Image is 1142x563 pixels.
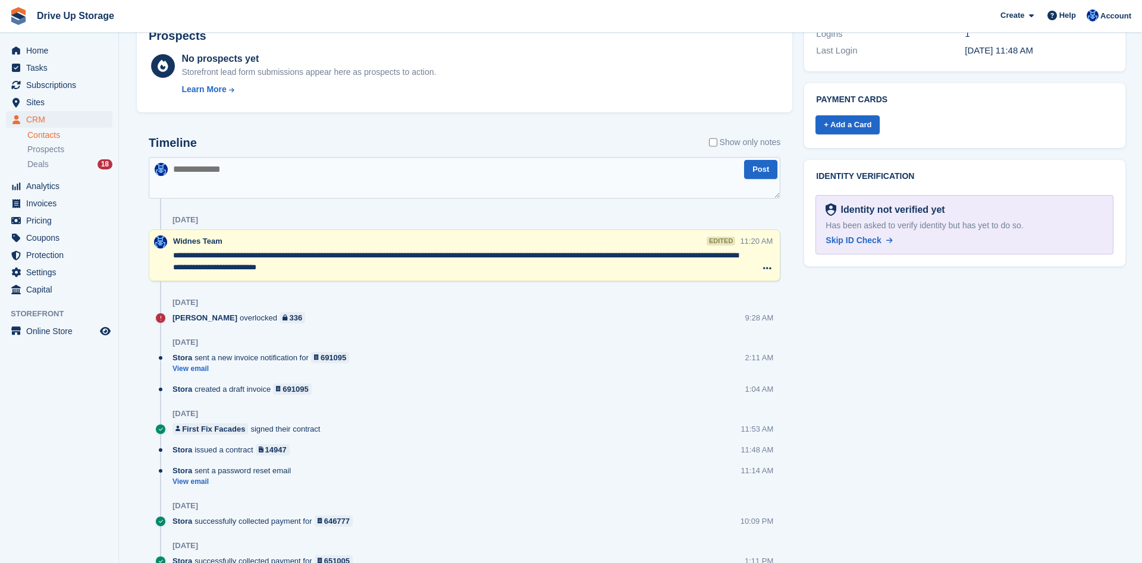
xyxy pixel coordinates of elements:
div: [DATE] [172,541,198,551]
div: 11:48 AM [741,444,773,455]
span: Pricing [26,212,98,229]
a: menu [6,323,112,339]
a: Drive Up Storage [32,6,119,26]
span: Deals [27,159,49,170]
a: Deals 18 [27,158,112,171]
button: Post [744,160,777,180]
span: Prospects [27,144,64,155]
div: sent a new invoice notification for [172,352,355,363]
span: Protection [26,247,98,263]
span: Coupons [26,229,98,246]
span: Tasks [26,59,98,76]
span: Stora [172,383,192,395]
label: Show only notes [709,136,781,149]
div: Logins [816,27,965,41]
span: Account [1100,10,1131,22]
img: Widnes Team [155,163,168,176]
span: Stora [172,465,192,476]
span: Subscriptions [26,77,98,93]
span: Sites [26,94,98,111]
a: menu [6,212,112,229]
div: overlocked [172,312,311,323]
a: menu [6,94,112,111]
a: Contacts [27,130,112,141]
div: [DATE] [172,215,198,225]
a: Prospects [27,143,112,156]
div: Last Login [816,44,965,58]
h2: Prospects [149,29,206,43]
a: menu [6,178,112,194]
div: [DATE] [172,501,198,511]
div: 14947 [265,444,287,455]
a: Preview store [98,324,112,338]
a: menu [6,229,112,246]
div: First Fix Facades [182,423,245,435]
img: stora-icon-8386f47178a22dfd0bd8f6a31ec36ba5ce8667c1dd55bd0f319d3a0aa187defe.svg [10,7,27,25]
div: 1 [965,27,1113,41]
span: Online Store [26,323,98,339]
div: Storefront lead form submissions appear here as prospects to action. [181,66,436,78]
div: 11:20 AM [740,235,773,247]
div: [DATE] [172,338,198,347]
a: menu [6,264,112,281]
div: 1:04 AM [745,383,774,395]
a: menu [6,111,112,128]
a: View email [172,364,355,374]
span: Help [1059,10,1076,21]
a: View email [172,477,297,487]
a: 691095 [311,352,350,363]
div: [DATE] [172,409,198,419]
a: + Add a Card [815,115,880,135]
div: 646777 [324,515,350,527]
div: No prospects yet [181,52,436,66]
span: Analytics [26,178,98,194]
a: menu [6,42,112,59]
span: Stora [172,444,192,455]
span: Storefront [11,308,118,320]
span: Skip ID Check [826,235,881,245]
a: 691095 [273,383,312,395]
a: Learn More [181,83,436,96]
div: Identity not verified yet [836,203,945,217]
a: Skip ID Check [826,234,892,247]
div: successfully collected payment for [172,515,359,527]
a: First Fix Facades [172,423,248,435]
img: Identity Verification Ready [826,203,836,216]
div: 11:14 AM [741,465,773,476]
div: edited [707,237,735,246]
span: Settings [26,264,98,281]
div: 336 [290,312,303,323]
h2: Payment cards [816,95,1113,105]
a: 14947 [256,444,290,455]
div: 18 [98,159,112,169]
div: Has been asked to verify identity but has yet to do so. [826,219,1103,232]
a: 646777 [315,515,353,527]
div: 9:28 AM [745,312,774,323]
span: Invoices [26,195,98,212]
img: Widnes Team [154,235,167,249]
a: menu [6,247,112,263]
div: sent a password reset email [172,465,297,476]
a: 336 [280,312,305,323]
div: signed their contract [172,423,326,435]
span: Capital [26,281,98,298]
div: 11:53 AM [741,423,773,435]
a: menu [6,59,112,76]
span: CRM [26,111,98,128]
span: Create [1000,10,1024,21]
span: Stora [172,352,192,363]
a: menu [6,281,112,298]
time: 2025-08-12 10:48:12 UTC [965,45,1033,55]
div: 10:09 PM [741,515,774,527]
div: 2:11 AM [745,352,774,363]
span: Home [26,42,98,59]
div: [DATE] [172,298,198,307]
a: menu [6,77,112,93]
input: Show only notes [709,136,717,149]
h2: Identity verification [816,172,1113,181]
div: Learn More [181,83,226,96]
div: 691095 [321,352,346,363]
span: Stora [172,515,192,527]
span: [PERSON_NAME] [172,312,237,323]
span: Widnes Team [173,237,222,246]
